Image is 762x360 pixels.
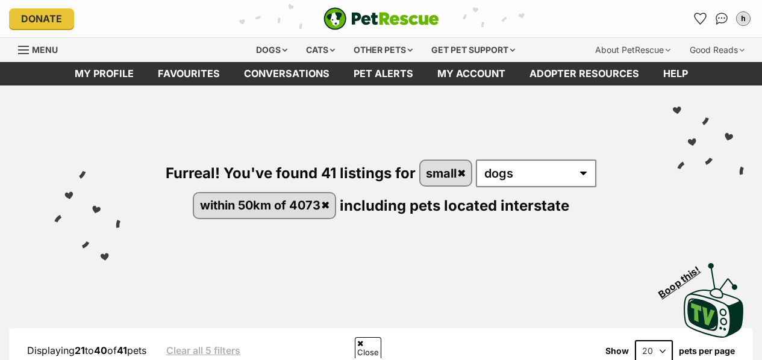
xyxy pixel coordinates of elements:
[420,161,472,185] a: small
[232,62,342,85] a: conversations
[323,7,439,30] a: PetRescue
[690,9,753,28] ul: Account quick links
[94,344,107,356] strong: 40
[9,8,74,29] a: Donate
[117,344,127,356] strong: 41
[587,38,679,62] div: About PetRescue
[63,62,146,85] a: My profile
[166,164,416,182] span: Furreal! You've found 41 listings for
[298,38,343,62] div: Cats
[657,256,712,300] span: Boop this!
[605,346,629,356] span: Show
[18,38,66,60] a: Menu
[684,252,744,340] a: Boop this!
[75,344,85,356] strong: 21
[355,337,381,358] span: Close
[737,13,749,25] div: h
[340,196,569,214] span: including pets located interstate
[423,38,523,62] div: Get pet support
[345,38,421,62] div: Other pets
[690,9,710,28] a: Favourites
[684,263,744,338] img: PetRescue TV logo
[679,346,735,356] label: pets per page
[734,9,753,28] button: My account
[716,13,728,25] img: chat-41dd97257d64d25036548639549fe6c8038ab92f7586957e7f3b1b290dea8141.svg
[681,38,753,62] div: Good Reads
[194,193,335,218] a: within 50km of 4073
[651,62,700,85] a: Help
[166,345,240,356] a: Clear all 5 filters
[32,45,58,55] span: Menu
[712,9,731,28] a: Conversations
[517,62,651,85] a: Adopter resources
[248,38,296,62] div: Dogs
[323,7,439,30] img: logo-e224e6f780fb5917bec1dbf3a21bbac754714ae5b6737aabdf751b685950b380.svg
[342,62,425,85] a: Pet alerts
[146,62,232,85] a: Favourites
[425,62,517,85] a: My account
[27,344,146,356] span: Displaying to of pets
